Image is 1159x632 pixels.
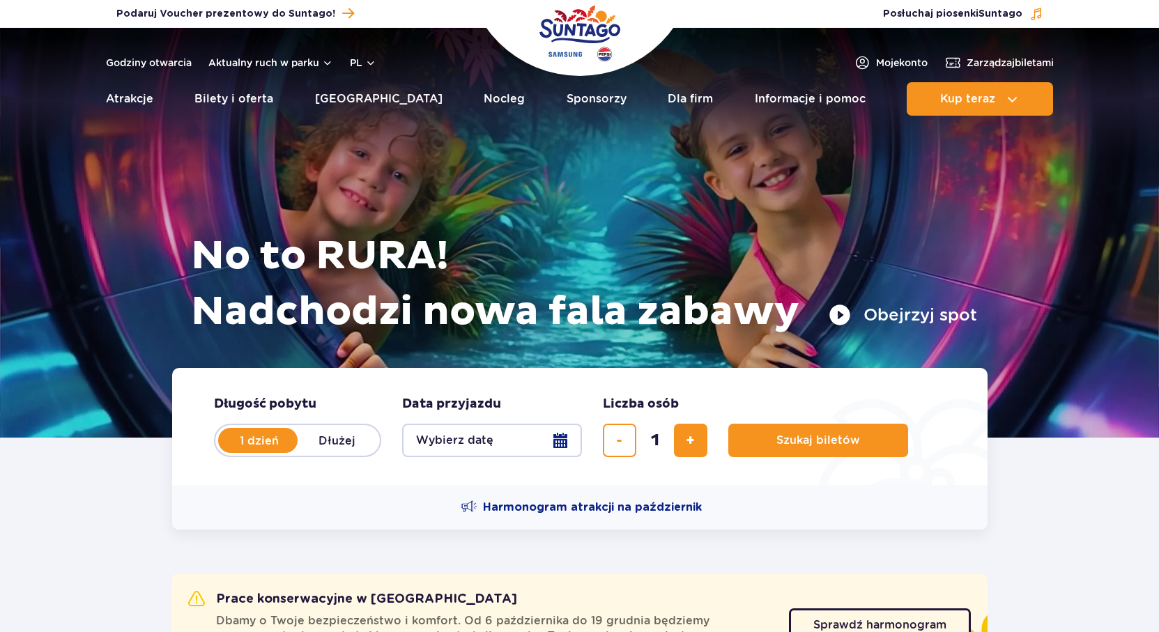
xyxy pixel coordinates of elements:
[106,56,192,70] a: Godziny otwarcia
[298,426,377,455] label: Dłużej
[967,56,1054,70] span: Zarządzaj biletami
[755,82,866,116] a: Informacje i pomoc
[829,304,977,326] button: Obejrzyj spot
[603,424,636,457] button: usuń bilet
[194,82,273,116] a: Bilety i oferta
[728,424,908,457] button: Szukaj biletów
[567,82,627,116] a: Sponsorzy
[978,9,1022,19] span: Suntago
[883,7,1043,21] button: Posłuchaj piosenkiSuntago
[907,82,1053,116] button: Kup teraz
[191,229,977,340] h1: No to RURA! Nadchodzi nowa fala zabawy
[813,619,946,631] span: Sprawdź harmonogram
[668,82,713,116] a: Dla firm
[402,424,582,457] button: Wybierz datę
[116,4,354,23] a: Podaruj Voucher prezentowy do Suntago!
[484,82,525,116] a: Nocleg
[674,424,707,457] button: dodaj bilet
[220,426,299,455] label: 1 dzień
[776,434,860,447] span: Szukaj biletów
[402,396,501,413] span: Data przyjazdu
[208,57,333,68] button: Aktualny ruch w parku
[876,56,928,70] span: Moje konto
[854,54,928,71] a: Mojekonto
[350,56,376,70] button: pl
[315,82,443,116] a: [GEOGRAPHIC_DATA]
[638,424,672,457] input: liczba biletów
[214,396,316,413] span: Długość pobytu
[603,396,679,413] span: Liczba osób
[188,591,517,608] h2: Prace konserwacyjne w [GEOGRAPHIC_DATA]
[944,54,1054,71] a: Zarządzajbiletami
[461,499,702,516] a: Harmonogram atrakcji na październik
[116,7,335,21] span: Podaruj Voucher prezentowy do Suntago!
[483,500,702,515] span: Harmonogram atrakcji na październik
[940,93,995,105] span: Kup teraz
[883,7,1022,21] span: Posłuchaj piosenki
[106,82,153,116] a: Atrakcje
[172,368,988,485] form: Planowanie wizyty w Park of Poland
